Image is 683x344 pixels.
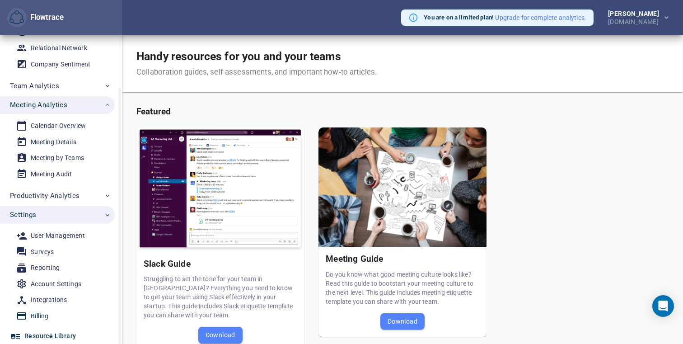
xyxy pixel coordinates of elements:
button: Download [380,313,425,330]
span: Team Analytics [10,80,59,92]
div: User Management [31,230,85,241]
button: [PERSON_NAME][DOMAIN_NAME] [594,8,676,28]
div: Calendar Overview [31,120,86,132]
h5: Meeting Guide [326,254,479,264]
div: Open Intercom Messenger [652,295,674,317]
p: Do you know what good meeting culture looks like? Read this guide to bootstart your meeting cultu... [326,270,479,306]
h5: Slack Guide [144,259,297,269]
div: Flowtrace [7,8,64,28]
div: Surveys [31,246,54,258]
span: Settings [10,209,36,221]
div: Billing [31,311,49,322]
p: Struggling to set the tone for your team in [GEOGRAPHIC_DATA]? Everything you need to know to get... [144,274,297,320]
div: Meeting Details [31,137,76,148]
span: Productivity Analytics [10,190,80,202]
div: Flowtrace [27,12,64,23]
img: ... [318,127,486,247]
div: Reporting [31,262,60,273]
div: Relational Network [31,42,87,54]
span: Meeting Analytics [10,99,67,111]
img: Flowtrace [9,10,24,25]
div: Collaboration guides, self assessments, and important how-to articles. [136,67,377,78]
span: Download [206,330,235,340]
img: ... [136,127,304,251]
div: Company Sentiment [31,59,91,70]
div: Meeting Audit [31,169,72,180]
button: Download [198,327,243,343]
div: [DOMAIN_NAME] [608,17,663,25]
button: Upgrade for complete analytics. [495,13,586,22]
h5: Featured [136,107,669,117]
div: Account Settings [31,278,81,290]
span: Download [388,316,417,327]
div: Resource Library [24,330,76,342]
strong: You are on a limited plan! [424,14,494,21]
div: [PERSON_NAME] [608,10,663,17]
h1: Handy resources for you and your teams [136,50,377,63]
div: Meeting by Teams [31,152,84,164]
button: Flowtrace [7,8,27,28]
div: Integrations [31,294,67,306]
